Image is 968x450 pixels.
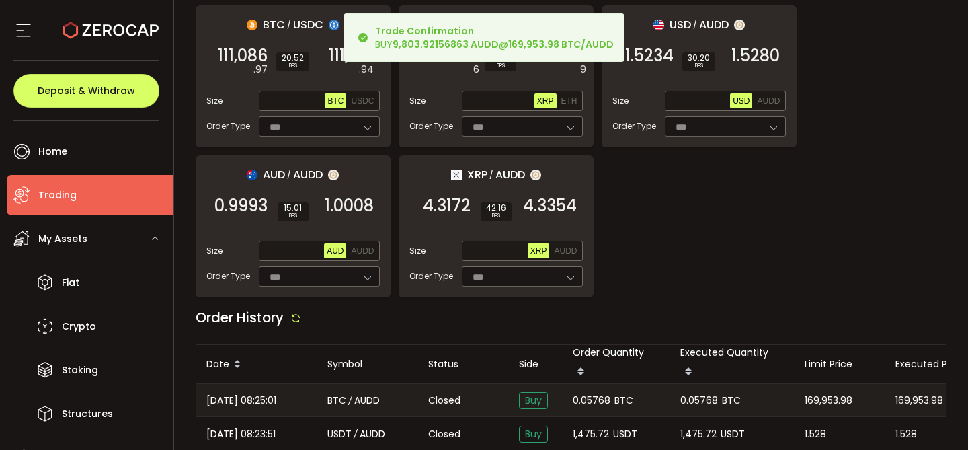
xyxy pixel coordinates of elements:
span: BTC [722,393,741,408]
em: / [354,426,358,442]
span: 4.3172 [423,199,471,213]
img: xrp_portfolio.png [451,170,462,180]
span: 0.05768 [680,393,718,408]
span: Order Type [409,120,453,133]
img: btc_portfolio.svg [247,20,257,30]
span: Staking [62,361,98,380]
div: Status [417,357,508,372]
span: BTC [263,16,285,33]
span: 1.528 [805,426,826,442]
iframe: Chat Widget [901,385,968,450]
span: 42.16 [486,204,506,212]
em: / [287,169,291,181]
span: My Assets [38,229,87,249]
span: Order Type [612,120,656,133]
span: USDC [293,16,323,33]
span: ETH [561,96,577,106]
span: 4.3354 [523,199,577,213]
span: BTC [327,393,346,408]
span: 1,475.72 [573,426,609,442]
span: 15.01 [283,204,303,212]
span: 169,953.98 [895,393,943,408]
em: / [489,169,493,181]
button: AUDD [348,243,376,258]
span: USDT [613,426,637,442]
span: AUD [263,166,285,183]
span: USDT [721,426,745,442]
span: AUDD [699,16,729,33]
span: Closed [428,393,460,408]
span: AUDD [293,166,323,183]
span: BTC [614,393,633,408]
span: AUDD [351,246,374,256]
span: AUDD [354,393,380,408]
img: zuPXiwguUFiBOIQyqLOiXsnnNitlx7q4LCwEbLHADjIpTka+Lip0HH8D0VTrd02z+wEAAAAASUVORK5CYII= [328,170,339,180]
em: / [693,19,697,31]
span: Size [409,245,426,257]
span: Size [206,245,223,257]
span: BTC [327,96,344,106]
b: Trade Confirmation [375,24,474,38]
div: Limit Price [794,357,885,372]
div: Order Quantity [562,345,670,383]
span: 1.5280 [731,49,780,63]
em: .94 [359,63,374,77]
span: Closed [428,427,460,441]
button: ETH [559,93,580,108]
span: 169,953.98 [805,393,852,408]
span: AUDD [757,96,780,106]
div: Side [508,357,562,372]
span: XRP [537,96,554,106]
i: BPS [282,62,304,70]
span: 0.00065 [415,49,479,63]
span: AUDD [554,246,577,256]
span: Crypto [62,317,96,336]
span: USDC [351,96,374,106]
span: USD [733,96,750,106]
span: Buy [519,392,548,409]
span: Buy [519,426,548,443]
span: Deposit & Withdraw [38,86,135,96]
em: 6 [473,63,479,77]
b: 169,953.98 BTC/AUDD [508,38,614,51]
i: BPS [486,212,506,220]
button: AUD [324,243,346,258]
span: Size [206,95,223,107]
button: USD [730,93,752,108]
i: BPS [283,212,303,220]
span: AUD [327,246,344,256]
em: 9 [580,63,586,77]
button: AUDD [754,93,782,108]
span: USD [670,16,691,33]
span: 111,314 [329,49,374,63]
span: 1.0008 [325,199,374,213]
span: AUDD [360,426,385,442]
button: XRP [528,243,550,258]
em: .97 [253,63,268,77]
button: AUDD [551,243,579,258]
span: Order Type [206,120,250,133]
span: USDT [327,426,352,442]
span: XRP [530,246,547,256]
span: Structures [62,404,113,424]
i: BPS [688,62,710,70]
span: XRP [467,166,487,183]
span: 1,475.72 [680,426,717,442]
span: Fiat [62,273,79,293]
button: BTC [325,93,346,108]
em: / [287,19,291,31]
span: Order Type [409,270,453,283]
span: 1.528 [895,426,917,442]
span: AUDD [495,166,525,183]
span: 30.20 [688,54,710,62]
div: Symbol [317,357,417,372]
button: Deposit & Withdraw [13,74,159,108]
span: 45.73 [491,54,511,62]
div: BUY @ [375,24,614,51]
i: BPS [491,62,511,70]
span: [DATE] 08:23:51 [206,426,276,442]
button: XRP [534,93,557,108]
span: Trading [38,186,77,205]
div: Date [196,353,317,376]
